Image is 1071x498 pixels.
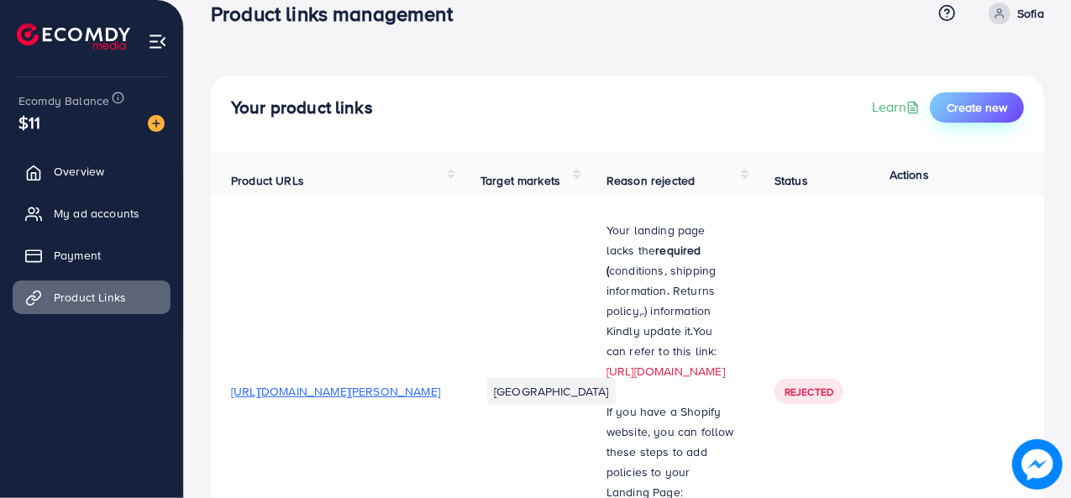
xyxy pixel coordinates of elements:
span: $11 [18,110,40,134]
a: Sofia [982,3,1044,24]
span: Kindly update it. [606,322,693,339]
a: [URL][DOMAIN_NAME] [606,363,725,380]
span: Ecomdy Balance [18,92,109,109]
img: logo [17,24,130,50]
span: Your landing page lacks the [606,222,706,259]
a: Product Links [13,280,171,314]
span: Create new [947,99,1007,116]
span: Status [774,172,808,189]
span: Rejected [785,385,833,399]
span: conditions, shipping information. Returns policy,.) information [606,262,716,319]
a: Payment [13,239,171,272]
span: Overview [54,163,104,180]
span: My ad accounts [54,205,139,222]
li: [GEOGRAPHIC_DATA] [487,378,616,405]
span: Product Links [54,289,126,306]
a: Learn [872,97,923,117]
a: Overview [13,155,171,188]
img: menu [148,32,167,51]
span: Payment [54,247,101,264]
span: [URL][DOMAIN_NAME][PERSON_NAME] [231,383,440,400]
img: image [1015,442,1061,488]
img: image [148,115,165,132]
h3: Product links management [211,2,466,26]
a: My ad accounts [13,197,171,230]
span: Product URLs [231,172,304,189]
button: Create new [930,92,1024,123]
h4: Your product links [231,97,373,118]
p: Sofia [1017,3,1044,24]
span: Reason rejected [606,172,695,189]
span: Actions [890,166,929,183]
span: Target markets [480,172,560,189]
